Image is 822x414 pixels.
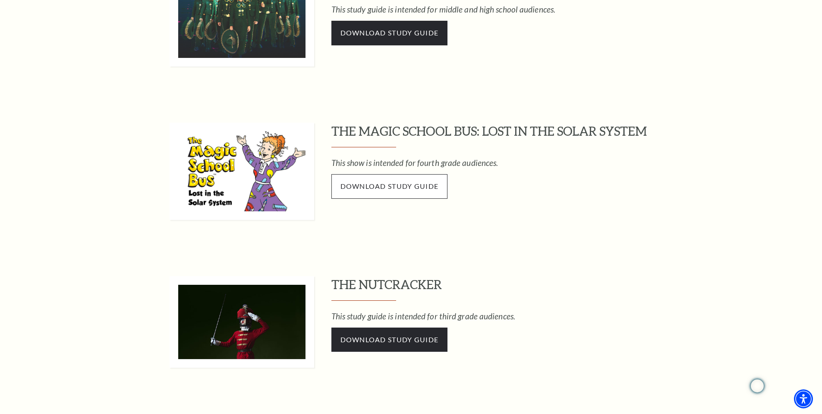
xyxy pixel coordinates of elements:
em: This study guide is intended for middle and high school audiences. [331,4,556,14]
img: THE NUTCRACKER [170,276,314,368]
h3: THE MAGIC SCHOOL BUS: LOST IN THE SOLAR SYSTEM [331,123,679,147]
div: Accessibility Menu [794,389,813,408]
span: Download Study Guide [340,182,439,190]
span: Download Study Guide [340,29,439,37]
a: Download Study Guide - open in a new tab [331,328,448,352]
img: THE MAGIC SCHOOL BUS: LOST IN THE SOLAR SYSTEM [170,123,314,220]
em: This show is intended for fourth grade audiences. [331,158,498,168]
em: This study guide is intended for third grade audiences. [331,311,516,321]
a: Download Study Guide - open in a new tab [331,21,448,45]
span: Download Study Guide [340,335,439,344]
a: Download Study Guide - open in a new tab [331,174,448,198]
h3: THE NUTCRACKER [331,276,679,301]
